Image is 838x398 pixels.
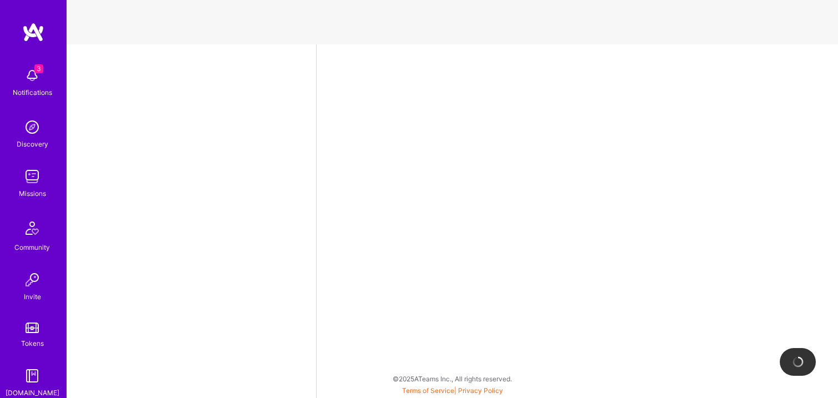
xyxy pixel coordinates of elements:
[17,138,48,150] div: Discovery
[24,291,41,303] div: Invite
[402,386,503,395] span: |
[21,365,43,387] img: guide book
[21,269,43,291] img: Invite
[19,215,45,241] img: Community
[21,64,43,87] img: bell
[34,64,43,73] span: 3
[458,386,503,395] a: Privacy Policy
[19,188,46,199] div: Missions
[402,386,454,395] a: Terms of Service
[21,165,43,188] img: teamwork
[67,365,838,392] div: © 2025 ATeams Inc., All rights reserved.
[26,323,39,333] img: tokens
[13,87,52,98] div: Notifications
[22,22,44,42] img: logo
[14,241,50,253] div: Community
[792,356,804,368] img: loading
[21,116,43,138] img: discovery
[21,337,44,349] div: Tokens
